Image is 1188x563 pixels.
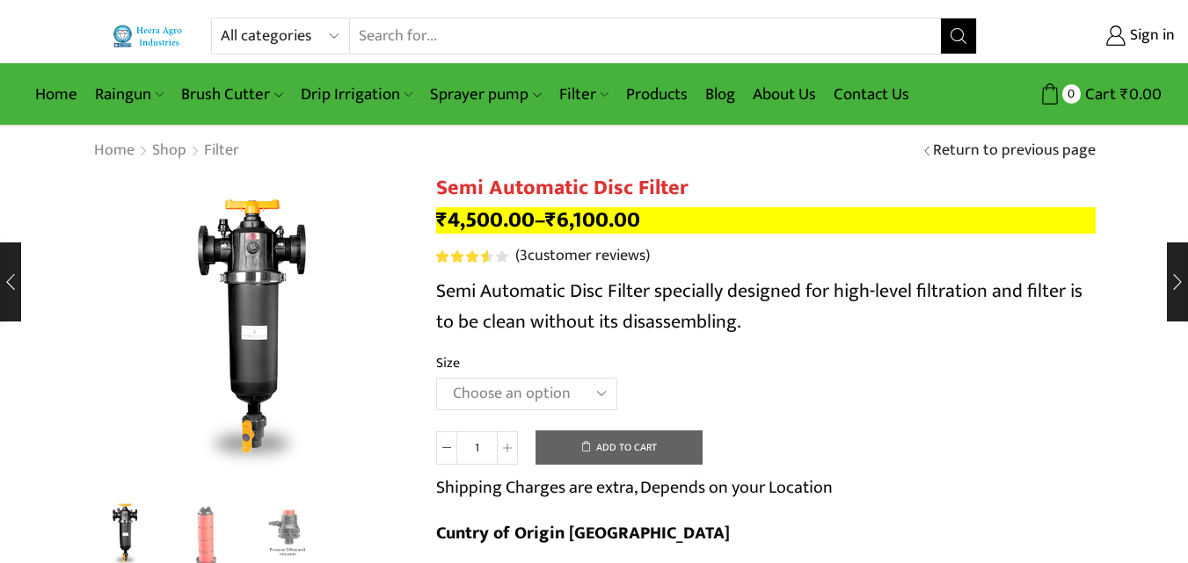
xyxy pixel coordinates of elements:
span: ₹ [1120,81,1129,108]
span: 3 [436,250,511,263]
a: About Us [744,74,825,115]
p: – [436,207,1096,234]
a: 0 Cart ₹0.00 [995,78,1162,111]
bdi: 4,500.00 [436,202,535,238]
h1: Semi Automatic Disc Filter [436,176,1096,201]
a: Blog [696,74,744,115]
a: Filter [550,74,617,115]
a: (3customer reviews) [515,245,650,268]
bdi: 0.00 [1120,81,1162,108]
div: 1 / 3 [93,176,410,492]
span: ₹ [436,202,448,238]
b: Cuntry of Origin [GEOGRAPHIC_DATA] [436,518,730,548]
bdi: 6,100.00 [545,202,640,238]
a: Products [617,74,696,115]
span: Rated out of 5 based on customer ratings [436,250,488,263]
a: Home [93,140,135,162]
a: Home [26,74,86,115]
a: Drip Irrigation [292,74,421,115]
span: 3 [520,242,528,269]
p: Shipping Charges are extra, Depends on your Location [436,473,833,502]
a: Return to previous page [933,140,1096,162]
a: Contact Us [825,74,918,115]
nav: Breadcrumb [93,140,240,162]
a: Brush Cutter [172,74,291,115]
a: Sign in [1003,20,1175,52]
input: Product quantity [457,431,497,465]
span: Semi Automatic Disc Filter specially designed for high-level filtration and filter is to be clean... [436,275,1082,338]
span: Cart [1081,83,1116,106]
button: Add to cart [536,430,703,466]
a: Sprayer pump [421,74,550,115]
span: 0 [1062,84,1081,103]
img: Semi Automatic Disc Filter [93,176,410,492]
a: Shop [151,140,187,162]
span: ₹ [545,202,557,238]
button: Search button [941,18,976,54]
span: Sign in [1126,25,1175,47]
input: Search for... [350,18,940,54]
label: Size [436,353,460,373]
div: Rated 3.67 out of 5 [436,250,507,263]
a: Filter [203,140,240,162]
a: Raingun [86,74,172,115]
